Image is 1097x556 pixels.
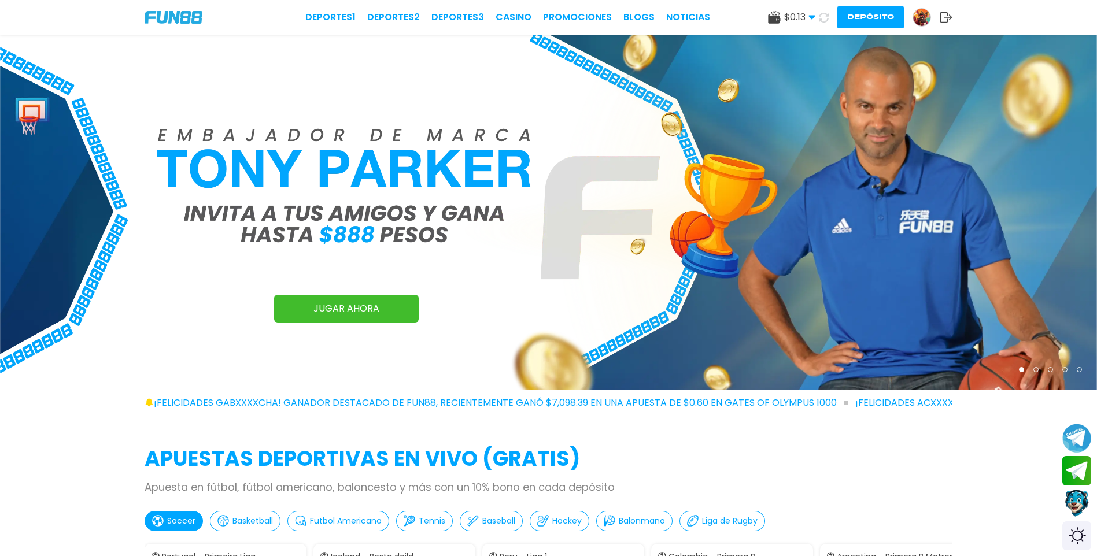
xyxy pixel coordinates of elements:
[552,515,582,527] p: Hockey
[666,10,710,24] a: NOTICIAS
[784,10,815,24] span: $ 0.13
[154,396,848,410] span: ¡FELICIDADES gabxxxxcha! GANADOR DESTACADO DE FUN88, RECIENTEMENTE GANÓ $7,098.39 EN UNA APUESTA ...
[310,515,382,527] p: Futbol Americano
[460,511,523,531] button: Baseball
[287,511,389,531] button: Futbol Americano
[431,10,484,24] a: Deportes3
[145,11,202,24] img: Company Logo
[274,295,419,323] a: JUGAR AHORA
[837,6,904,28] button: Depósito
[679,511,765,531] button: Liga de Rugby
[496,10,531,24] a: CASINO
[913,8,940,27] a: Avatar
[596,511,673,531] button: Balonmano
[167,515,195,527] p: Soccer
[1062,456,1091,486] button: Join telegram
[305,10,356,24] a: Deportes1
[210,511,280,531] button: Basketball
[145,511,203,531] button: Soccer
[543,10,612,24] a: Promociones
[419,515,445,527] p: Tennis
[1062,488,1091,518] button: Contact customer service
[702,515,758,527] p: Liga de Rugby
[913,9,930,26] img: Avatar
[1062,521,1091,550] div: Switch theme
[482,515,515,527] p: Baseball
[145,479,952,495] p: Apuesta en fútbol, fútbol americano, baloncesto y más con un 10% bono en cada depósito
[530,511,589,531] button: Hockey
[145,443,952,475] h2: APUESTAS DEPORTIVAS EN VIVO (gratis)
[619,515,665,527] p: Balonmano
[396,511,453,531] button: Tennis
[367,10,420,24] a: Deportes2
[623,10,655,24] a: BLOGS
[232,515,273,527] p: Basketball
[1062,423,1091,453] button: Join telegram channel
